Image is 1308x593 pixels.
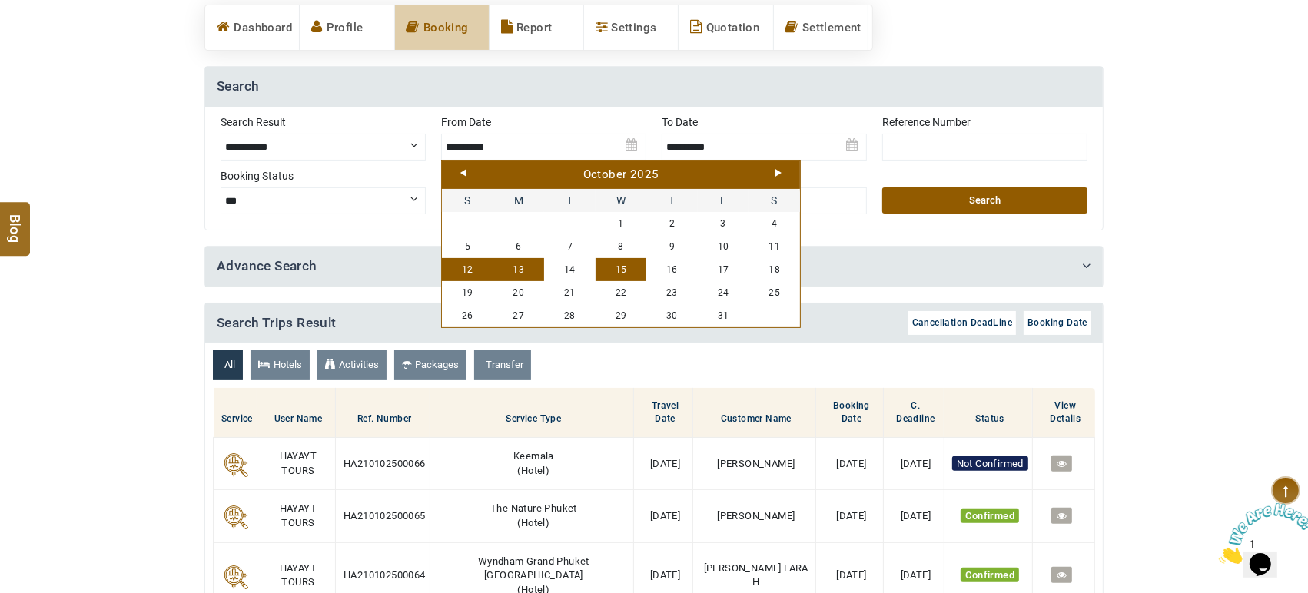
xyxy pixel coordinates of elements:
span: [PERSON_NAME] [717,510,795,522]
span: Sunday [442,189,493,212]
td: ( ) [430,490,634,542]
span: [DATE] [836,458,866,469]
span: [DATE] [901,510,931,522]
label: Search Result [221,114,426,130]
a: 6 [493,235,545,258]
th: Ref. Number [336,388,430,438]
span: [DATE] [650,458,680,469]
span: Wyndham Grand Phuket [GEOGRAPHIC_DATA] [478,555,589,581]
a: 27 [493,304,545,327]
a: 23 [646,281,698,304]
a: Settlement [774,5,868,50]
a: Profile [300,5,393,50]
a: Hotels [251,350,310,380]
span: HAYAYT TOURS [280,502,317,528]
span: [PERSON_NAME] FARAH [704,562,808,588]
button: Search [882,187,1087,214]
a: 1 [596,212,647,235]
th: Booking Date [815,388,883,438]
img: Chat attention grabber [6,6,101,67]
th: Customer Name [692,388,815,438]
a: Booking [395,5,489,50]
a: 8 [596,235,647,258]
a: All [213,350,243,380]
span: [DATE] [901,458,931,469]
span: Confirmed [961,568,1019,582]
a: Next [775,169,782,177]
a: 24 [698,281,749,304]
a: Advance Search [217,258,317,273]
span: HA210102500066 [344,458,426,469]
a: 7 [544,235,596,258]
a: Settings [584,5,678,50]
span: Cancellation DeadLine [912,317,1012,328]
span: Thursday [646,189,698,212]
th: Status [944,388,1032,438]
iframe: chat widget [1213,497,1308,570]
a: 31 [698,304,749,327]
a: 15 [596,258,647,281]
a: 9 [646,235,698,258]
span: Not Confirmed [952,456,1028,471]
span: HA210102500064 [344,569,426,581]
span: Hotel [521,517,546,528]
a: 11 [749,235,800,258]
a: 29 [596,304,647,327]
a: 2 [646,212,698,235]
a: 4 [749,212,800,235]
span: [DATE] [836,569,866,581]
h4: Search Trips Result [205,303,1103,343]
span: Wednesday [596,189,647,212]
span: [DATE] [650,569,680,581]
span: Hotel [521,465,546,476]
th: User Name [257,388,335,438]
label: Booking Status [221,168,426,184]
a: 5 [442,235,493,258]
span: Booking Date [1027,317,1087,328]
span: HAYAYT TOURS [280,450,317,476]
label: Reference Number [882,114,1087,130]
span: Confirmed [961,509,1019,523]
a: 10 [698,235,749,258]
th: Travel Date [634,388,693,438]
span: [PERSON_NAME] [717,458,795,469]
a: 20 [493,281,545,304]
span: Saturday [749,189,800,212]
a: 28 [544,304,596,327]
span: Monday [493,189,545,212]
th: View Details [1032,388,1094,438]
span: [DATE] [901,569,931,581]
span: Keemala [513,450,554,462]
a: Packages [394,350,466,380]
a: Transfer [474,350,531,380]
a: Report [490,5,583,50]
span: 2025 [630,167,659,181]
th: Service [214,388,257,438]
a: 14 [544,258,596,281]
a: 25 [749,281,800,304]
span: Blog [5,214,25,227]
a: 26 [442,304,493,327]
span: October [583,167,627,181]
a: 12 [442,258,493,281]
a: 21 [544,281,596,304]
a: Quotation [679,5,772,50]
span: 1 [6,6,12,19]
a: 30 [646,304,698,327]
span: HA210102500065 [344,510,426,522]
th: C. Deadline [884,388,944,438]
a: 13 [493,258,545,281]
a: Activities [317,350,387,380]
th: Service Type [430,388,634,438]
span: The Nature Phuket [490,502,577,514]
a: 3 [698,212,749,235]
a: 18 [749,258,800,281]
span: HAYAYT TOURS [280,562,317,588]
a: 16 [646,258,698,281]
span: [DATE] [836,510,866,522]
span: Tuesday [544,189,596,212]
span: Friday [698,189,749,212]
td: ( ) [430,438,634,490]
a: 19 [442,281,493,304]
